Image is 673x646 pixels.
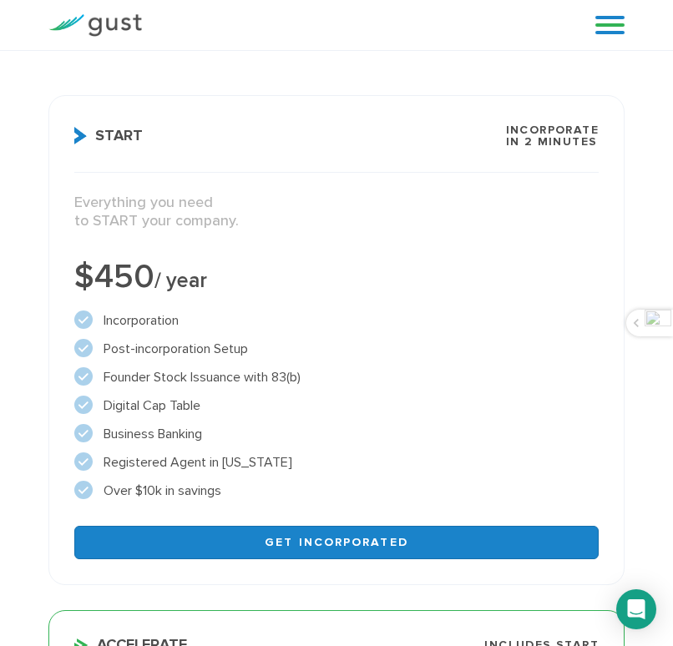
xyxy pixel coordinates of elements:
[74,194,599,231] p: Everything you need to START your company.
[74,452,599,472] li: Registered Agent in [US_STATE]
[48,14,142,37] img: Gust Logo
[74,339,599,359] li: Post-incorporation Setup
[74,481,599,501] li: Over $10k in savings
[616,589,656,629] div: Open Intercom Messenger
[74,260,599,294] div: $450
[74,367,599,387] li: Founder Stock Issuance with 83(b)
[506,124,599,148] span: Incorporate in 2 Minutes
[74,424,599,444] li: Business Banking
[74,396,599,416] li: Digital Cap Table
[74,127,87,144] img: Start Icon X2
[74,127,143,144] span: Start
[74,526,599,559] a: Get Incorporated
[154,268,207,293] span: / year
[74,310,599,331] li: Incorporation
